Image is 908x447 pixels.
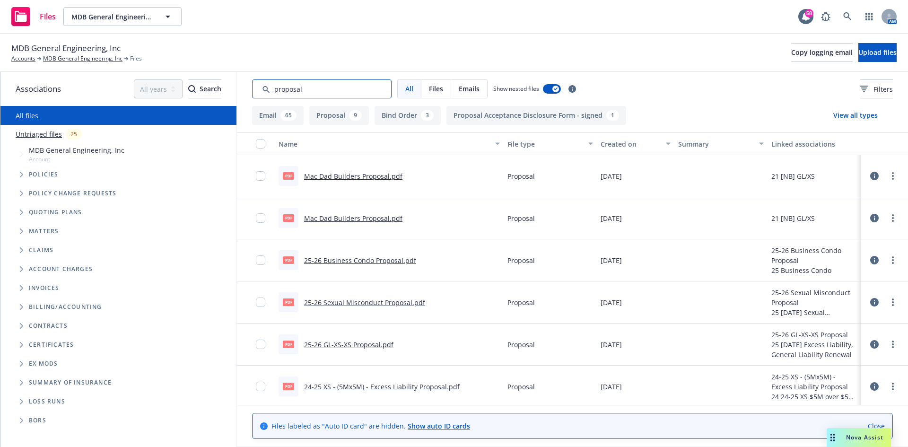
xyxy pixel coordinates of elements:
a: Untriaged files [16,129,62,139]
span: Upload files [858,48,897,57]
div: Linked associations [771,139,857,149]
span: pdf [283,341,294,348]
span: Summary of insurance [29,380,112,386]
input: Toggle Row Selected [256,340,265,349]
span: Files [40,13,56,20]
span: [DATE] [601,340,622,350]
input: Select all [256,139,265,149]
button: Nova Assist [827,428,891,447]
button: Name [275,132,504,155]
div: Name [279,139,489,149]
a: more [887,297,899,308]
div: Drag to move [827,428,838,447]
span: Filters [860,84,893,94]
div: Created on [601,139,660,149]
span: pdf [283,298,294,306]
button: Created on [597,132,674,155]
a: 25-26 Business Condo Proposal.pdf [304,256,416,265]
div: Folder Tree Example [0,298,236,430]
span: Account charges [29,266,93,272]
a: Close [868,421,885,431]
span: Claims [29,247,53,253]
a: more [887,170,899,182]
span: [DATE] [601,255,622,265]
span: Account [29,155,124,163]
span: Proposal [507,340,535,350]
span: BORs [29,418,46,423]
div: Tree Example [0,143,236,298]
span: Filters [873,84,893,94]
button: Bind Order [375,106,441,125]
span: Policy change requests [29,191,116,196]
a: Mac Dad Builders Proposal.pdf [304,214,402,223]
div: 3 [421,110,434,121]
span: pdf [283,256,294,263]
span: [DATE] [601,171,622,181]
a: 25-26 GL-XS-XS Proposal.pdf [304,340,393,349]
span: MDB General Engineering, Inc [29,145,124,155]
button: Filters [860,79,893,98]
span: Emails [459,84,480,94]
span: All [405,84,413,94]
span: Associations [16,83,61,95]
div: 65 [280,110,297,121]
a: Show auto ID cards [408,421,470,430]
button: Proposal Acceptance Disclosure Form - signed [446,106,626,125]
span: Show nested files [493,85,539,93]
span: Nova Assist [846,433,883,441]
div: 25 [DATE] Sexual Misconduct, [MEDICAL_DATA], and Molestation Liability Renewal [771,307,857,317]
a: more [887,381,899,392]
button: Linked associations [768,132,861,155]
span: [DATE] [601,298,622,307]
a: MDB General Engineering, Inc [43,54,122,63]
span: [DATE] [601,382,622,392]
span: [DATE] [601,213,622,223]
div: 25-26 Sexual Misconduct Proposal [771,288,857,307]
div: 25 [66,129,82,140]
div: 24-25 XS - (5Mx5M) - Excess Liability Proposal [771,372,857,392]
a: more [887,212,899,224]
button: SearchSearch [188,79,221,98]
span: MDB General Engineering, Inc [11,42,121,54]
button: Summary [674,132,768,155]
svg: Search [188,85,196,93]
button: Upload files [858,43,897,62]
div: Summary [678,139,753,149]
input: Search by keyword... [252,79,392,98]
span: Ex Mods [29,361,58,367]
button: MDB General Engineering, Inc [63,7,182,26]
span: Quoting plans [29,210,82,215]
input: Toggle Row Selected [256,255,265,265]
div: 9 [349,110,362,121]
span: Files [429,84,443,94]
a: Mac Dad Builders Proposal.pdf [304,172,402,181]
span: Proposal [507,171,535,181]
div: 25 Business Condo [771,265,857,275]
div: File type [507,139,583,149]
div: 1 [606,110,619,121]
span: Policies [29,172,59,177]
span: Billing/Accounting [29,304,102,310]
span: Certificates [29,342,74,348]
span: Files [130,54,142,63]
a: more [887,254,899,266]
button: File type [504,132,597,155]
div: 58 [805,9,813,18]
span: Proposal [507,382,535,392]
a: Files [8,3,60,30]
span: Proposal [507,213,535,223]
span: pdf [283,172,294,179]
span: Files labeled as "Auto ID card" are hidden. [271,421,470,431]
a: 25-26 Sexual Misconduct Proposal.pdf [304,298,425,307]
span: MDB General Engineering, Inc [71,12,153,22]
div: 24 24-25 XS $5M over $5M [771,392,857,402]
div: 21 [NB] GL/XS [771,213,815,223]
button: Email [252,106,304,125]
button: Copy logging email [791,43,853,62]
input: Toggle Row Selected [256,298,265,307]
a: Search [838,7,857,26]
a: All files [16,111,38,120]
a: more [887,339,899,350]
span: Proposal [507,298,535,307]
input: Toggle Row Selected [256,382,265,391]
